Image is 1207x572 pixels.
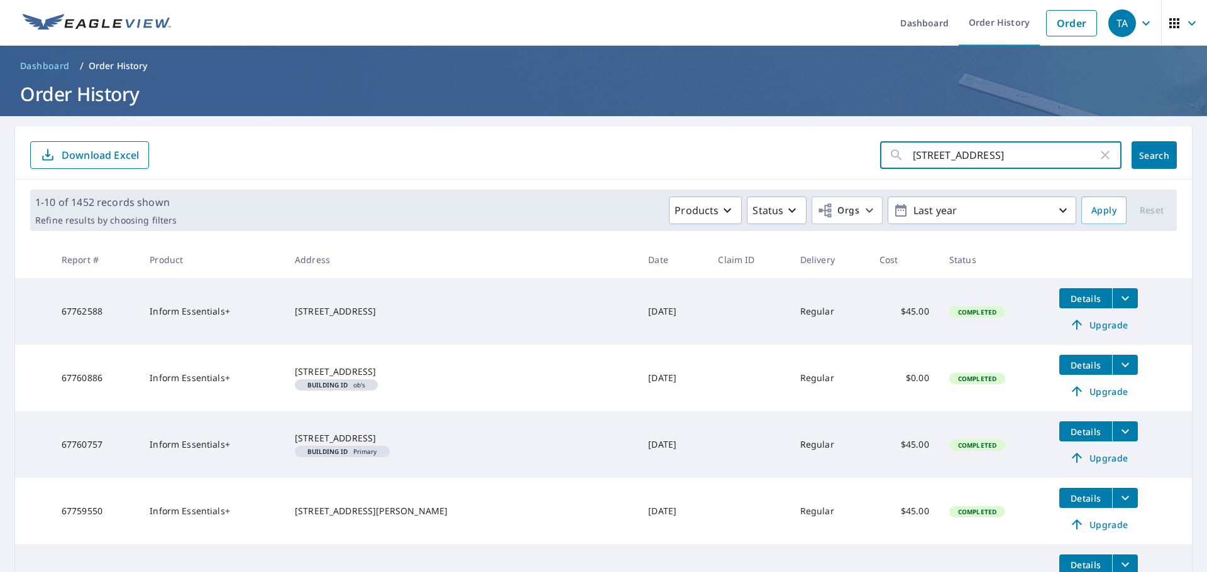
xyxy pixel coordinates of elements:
[1067,384,1130,399] span: Upgrade
[1046,10,1097,36] a: Order
[939,241,1049,278] th: Status
[140,411,285,478] td: Inform Essentials+
[1067,426,1105,438] span: Details
[20,60,70,72] span: Dashboard
[1067,450,1130,465] span: Upgrade
[869,241,939,278] th: Cost
[1059,514,1138,534] a: Upgrade
[708,241,790,278] th: Claim ID
[140,241,285,278] th: Product
[1059,448,1138,468] a: Upgrade
[52,478,140,544] td: 67759550
[869,278,939,345] td: $45.00
[140,278,285,345] td: Inform Essentials+
[295,505,628,517] div: [STREET_ADDRESS][PERSON_NAME]
[1112,355,1138,375] button: filesDropdownBtn-67760886
[869,345,939,411] td: $0.00
[62,148,139,162] p: Download Excel
[1067,293,1105,305] span: Details
[23,14,171,33] img: EV Logo
[638,241,708,278] th: Date
[1059,315,1138,335] a: Upgrade
[35,215,177,226] p: Refine results by choosing filters
[951,441,1004,450] span: Completed
[638,278,708,345] td: [DATE]
[790,345,869,411] td: Regular
[1112,288,1138,308] button: filesDropdownBtn-67762588
[300,448,385,455] span: Primary
[1067,317,1130,332] span: Upgrade
[1067,359,1105,371] span: Details
[307,382,348,388] em: Building ID
[888,197,1076,224] button: Last year
[669,197,742,224] button: Products
[52,278,140,345] td: 67762588
[1059,488,1112,508] button: detailsBtn-67759550
[15,56,1192,76] nav: breadcrumb
[1059,355,1112,375] button: detailsBtn-67760886
[752,203,783,218] p: Status
[80,58,84,73] li: /
[638,478,708,544] td: [DATE]
[1091,203,1116,219] span: Apply
[1067,492,1105,504] span: Details
[295,305,628,318] div: [STREET_ADDRESS]
[1142,149,1167,161] span: Search
[52,345,140,411] td: 67760886
[52,411,140,478] td: 67760757
[638,345,708,411] td: [DATE]
[15,81,1192,107] h1: Order History
[747,197,807,224] button: Status
[35,195,177,210] p: 1-10 of 1452 records shown
[790,478,869,544] td: Regular
[1132,141,1177,169] button: Search
[1059,421,1112,441] button: detailsBtn-67760757
[89,60,148,72] p: Order History
[790,411,869,478] td: Regular
[869,411,939,478] td: $45.00
[913,138,1098,173] input: Address, Report #, Claim ID, etc.
[140,345,285,411] td: Inform Essentials+
[1112,421,1138,441] button: filesDropdownBtn-67760757
[52,241,140,278] th: Report #
[30,141,149,169] button: Download Excel
[1108,9,1136,37] div: TA
[951,507,1004,516] span: Completed
[1081,197,1127,224] button: Apply
[140,478,285,544] td: Inform Essentials+
[638,411,708,478] td: [DATE]
[307,448,348,455] em: Building ID
[869,478,939,544] td: $45.00
[790,241,869,278] th: Delivery
[951,374,1004,383] span: Completed
[295,432,628,445] div: [STREET_ADDRESS]
[1059,288,1112,308] button: detailsBtn-67762588
[812,197,883,224] button: Orgs
[1112,488,1138,508] button: filesDropdownBtn-67759550
[908,200,1055,222] p: Last year
[285,241,638,278] th: Address
[300,382,373,388] span: ob's
[790,278,869,345] td: Regular
[1067,517,1130,532] span: Upgrade
[951,308,1004,316] span: Completed
[295,365,628,378] div: [STREET_ADDRESS]
[1059,381,1138,401] a: Upgrade
[15,56,75,76] a: Dashboard
[675,203,719,218] p: Products
[817,203,859,219] span: Orgs
[1067,559,1105,571] span: Details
